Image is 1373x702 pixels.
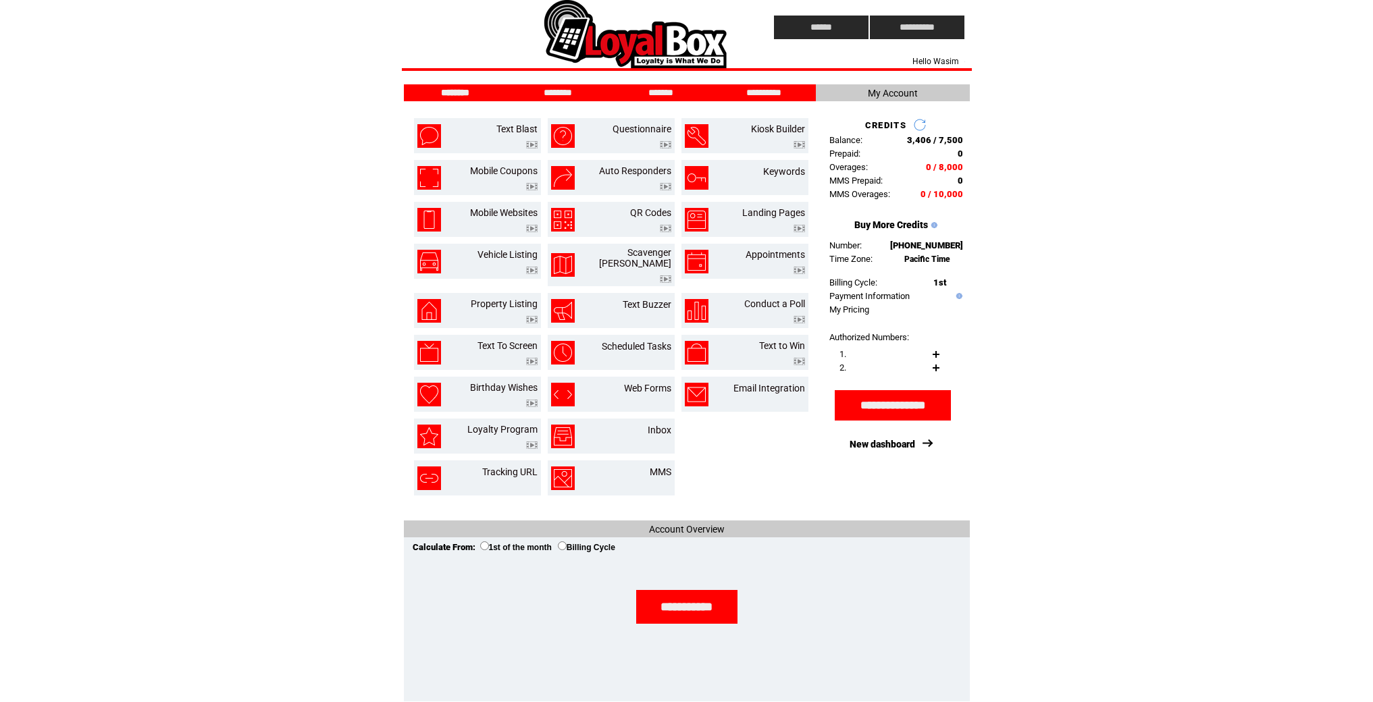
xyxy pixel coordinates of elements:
img: questionnaire.png [551,124,575,148]
a: Text to Win [759,340,805,351]
img: mobile-coupons.png [417,166,441,190]
img: vehicle-listing.png [417,250,441,273]
span: MMS Prepaid: [829,175,883,186]
img: text-to-win.png [685,341,708,364]
span: 2. [839,362,846,373]
img: video.png [526,316,538,323]
img: appointments.png [685,250,708,273]
img: video.png [526,358,538,365]
a: Text To Screen [477,340,538,351]
img: tracking-url.png [417,466,441,490]
a: Conduct a Poll [744,298,805,309]
img: birthday-wishes.png [417,383,441,406]
img: inbox.png [551,425,575,448]
span: [PHONE_NUMBER] [890,240,963,250]
label: 1st of the month [480,543,552,552]
span: 3,406 / 7,500 [907,135,963,145]
span: 1st [933,277,946,288]
label: Billing Cycle [558,543,615,552]
img: video.png [526,400,538,407]
a: Inbox [648,425,671,435]
img: mobile-websites.png [417,208,441,232]
span: MMS Overages: [829,189,890,199]
a: Appointments [746,249,805,260]
span: Overages: [829,162,868,172]
input: Billing Cycle [558,541,567,550]
img: video.png [794,267,805,274]
span: Pacific Time [904,254,950,264]
a: Web Forms [624,383,671,394]
img: email-integration.png [685,383,708,406]
img: help.gif [953,293,962,299]
input: 1st of the month [480,541,489,550]
a: QR Codes [630,207,671,218]
img: text-buzzer.png [551,299,575,323]
img: auto-responders.png [551,166,575,190]
a: Property Listing [471,298,538,309]
img: video.png [660,275,671,283]
span: Calculate From: [413,542,475,552]
img: video.png [794,316,805,323]
a: Keywords [763,166,805,177]
img: mms.png [551,466,575,490]
a: Text Buzzer [623,299,671,310]
a: Scavenger [PERSON_NAME] [599,247,671,269]
img: video.png [526,183,538,190]
span: Time Zone: [829,254,873,264]
span: 1. [839,349,846,359]
a: Auto Responders [599,165,671,176]
img: video.png [526,225,538,232]
img: qr-codes.png [551,208,575,232]
img: video.png [660,183,671,190]
span: My Account [868,88,918,99]
span: Balance: [829,135,862,145]
img: text-blast.png [417,124,441,148]
span: Billing Cycle: [829,277,877,288]
img: text-to-screen.png [417,341,441,364]
a: Vehicle Listing [477,249,538,260]
img: help.gif [928,222,937,228]
img: conduct-a-poll.png [685,299,708,323]
a: Text Blast [496,124,538,134]
span: Number: [829,240,862,250]
span: 0 [958,175,963,186]
a: Landing Pages [742,207,805,218]
span: Prepaid: [829,148,860,159]
img: web-forms.png [551,383,575,406]
img: scavenger-hunt.png [551,253,575,277]
a: MMS [650,466,671,477]
a: Birthday Wishes [470,382,538,393]
span: 0 [958,148,963,159]
a: Mobile Websites [470,207,538,218]
img: property-listing.png [417,299,441,323]
a: Tracking URL [482,466,538,477]
span: CREDITS [865,120,906,130]
span: Authorized Numbers: [829,332,909,342]
img: video.png [660,141,671,148]
img: kiosk-builder.png [685,124,708,148]
a: Payment Information [829,291,910,301]
img: video.png [660,225,671,232]
a: New dashboard [850,439,915,450]
img: video.png [526,441,538,449]
img: video.png [794,225,805,232]
span: Hello Wasim [912,57,959,66]
img: scheduled-tasks.png [551,341,575,364]
a: Loyalty Program [467,424,538,435]
a: My Pricing [829,304,869,315]
a: Questionnaire [613,124,671,134]
a: Email Integration [733,383,805,394]
img: video.png [526,141,538,148]
span: 0 / 8,000 [926,162,963,172]
a: Kiosk Builder [751,124,805,134]
img: video.png [794,358,805,365]
a: Mobile Coupons [470,165,538,176]
img: keywords.png [685,166,708,190]
span: Account Overview [649,524,725,535]
img: loyalty-program.png [417,425,441,448]
a: Buy More Credits [854,219,928,230]
img: landing-pages.png [685,208,708,232]
span: 0 / 10,000 [921,189,963,199]
a: Scheduled Tasks [602,341,671,352]
img: video.png [794,141,805,148]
